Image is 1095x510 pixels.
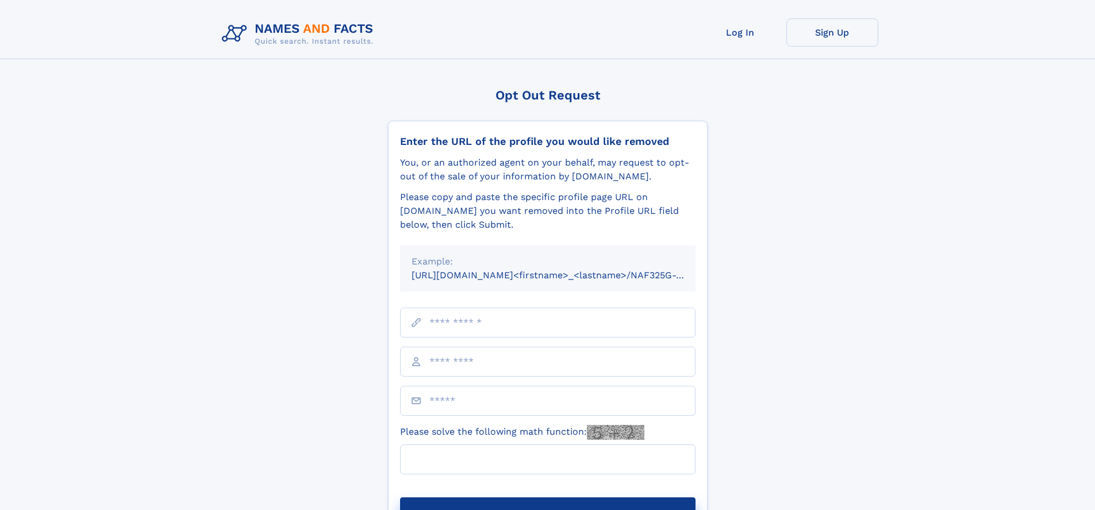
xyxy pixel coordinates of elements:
[412,270,717,281] small: [URL][DOMAIN_NAME]<firstname>_<lastname>/NAF325G-xxxxxxxx
[694,18,786,47] a: Log In
[388,88,708,102] div: Opt Out Request
[412,255,684,269] div: Example:
[400,425,644,440] label: Please solve the following math function:
[786,18,878,47] a: Sign Up
[400,190,696,232] div: Please copy and paste the specific profile page URL on [DOMAIN_NAME] you want removed into the Pr...
[217,18,383,49] img: Logo Names and Facts
[400,135,696,148] div: Enter the URL of the profile you would like removed
[400,156,696,183] div: You, or an authorized agent on your behalf, may request to opt-out of the sale of your informatio...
